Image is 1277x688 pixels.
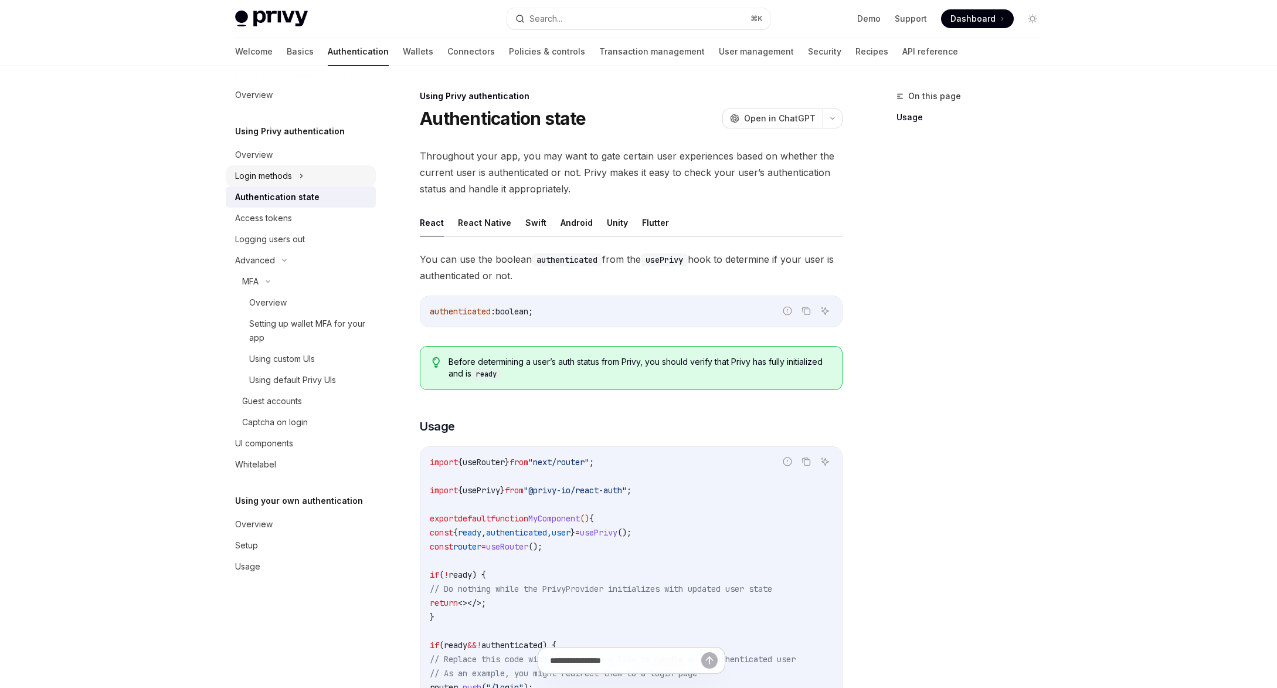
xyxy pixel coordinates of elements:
span: (); [617,527,631,538]
button: Ask AI [817,454,833,469]
span: Usage [420,418,455,435]
span: Before determining a user’s auth status from Privy, you should verify that Privy has fully initia... [449,356,830,380]
a: Overview [226,514,376,535]
span: ; [528,306,533,317]
span: from [510,457,528,467]
button: Android [561,209,593,236]
span: ! [477,640,481,650]
span: boolean [495,306,528,317]
span: <></> [458,598,481,608]
span: usePrivy [580,527,617,538]
button: Flutter [642,209,669,236]
a: User management [719,38,794,66]
span: } [570,527,575,538]
span: ! [444,570,449,580]
span: function [491,513,528,524]
span: You can use the boolean from the hook to determine if your user is authenticated or not. [420,251,843,284]
div: Using custom UIs [249,352,315,366]
svg: Tip [432,357,440,368]
h1: Authentication state [420,108,586,129]
span: } [500,485,505,496]
div: MFA [242,274,259,289]
button: Report incorrect code [780,454,795,469]
code: ready [471,368,501,380]
span: // Do nothing while the PrivyProvider initializes with updated user state [430,584,772,594]
span: from [505,485,524,496]
div: Advanced [235,253,275,267]
a: Welcome [235,38,273,66]
span: authenticated [486,527,547,538]
a: Overview [226,144,376,165]
span: authenticated [481,640,542,650]
button: Send message [701,652,718,669]
a: Setup [226,535,376,556]
span: On this page [908,89,961,103]
code: authenticated [532,253,602,266]
span: ; [589,457,594,467]
span: { [458,457,463,467]
span: Open in ChatGPT [744,113,816,124]
h5: Using Privy authentication [235,124,345,138]
div: Access tokens [235,211,292,225]
span: "next/router" [528,457,589,467]
a: Authentication state [226,187,376,208]
span: useRouter [463,457,505,467]
span: () [580,513,589,524]
span: Dashboard [950,13,996,25]
a: Recipes [855,38,888,66]
a: Support [895,13,927,25]
a: Usage [226,556,376,577]
span: import [430,485,458,496]
div: Overview [235,517,273,531]
span: router [453,541,481,552]
span: , [547,527,552,538]
span: ( [439,640,444,650]
span: usePrivy [463,485,500,496]
a: Setting up wallet MFA for your app [226,313,376,348]
button: React Native [458,209,511,236]
button: Toggle dark mode [1023,9,1042,28]
a: Demo [857,13,881,25]
a: Security [808,38,841,66]
span: ready [444,640,467,650]
a: Connectors [447,38,495,66]
a: Captcha on login [226,412,376,433]
span: ) { [542,640,556,650]
a: Using custom UIs [226,348,376,370]
div: Captcha on login [242,415,308,429]
a: Access tokens [226,208,376,229]
a: Overview [226,292,376,313]
a: Dashboard [941,9,1014,28]
div: Using Privy authentication [420,90,843,102]
a: Usage [896,108,1051,127]
span: { [458,485,463,496]
a: Authentication [328,38,389,66]
span: ( [439,570,444,580]
span: authenticated [430,306,491,317]
div: Guest accounts [242,394,302,408]
div: Setup [235,538,258,553]
span: user [552,527,570,538]
a: Guest accounts [226,391,376,412]
span: ⌘ K [750,14,763,23]
span: default [458,513,491,524]
span: ; [481,598,486,608]
span: useRouter [486,541,528,552]
span: = [575,527,580,538]
span: if [430,640,439,650]
button: Unity [607,209,628,236]
span: return [430,598,458,608]
button: React [420,209,444,236]
div: Search... [529,12,562,26]
span: const [430,527,453,538]
button: Swift [525,209,546,236]
span: MyComponent [528,513,580,524]
a: UI components [226,433,376,454]
img: light logo [235,11,308,27]
button: Report incorrect code [780,303,795,318]
span: "@privy-io/react-auth" [524,485,627,496]
div: Overview [249,296,287,310]
code: usePrivy [641,253,688,266]
button: Copy the contents from the code block [799,454,814,469]
span: } [430,612,434,622]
